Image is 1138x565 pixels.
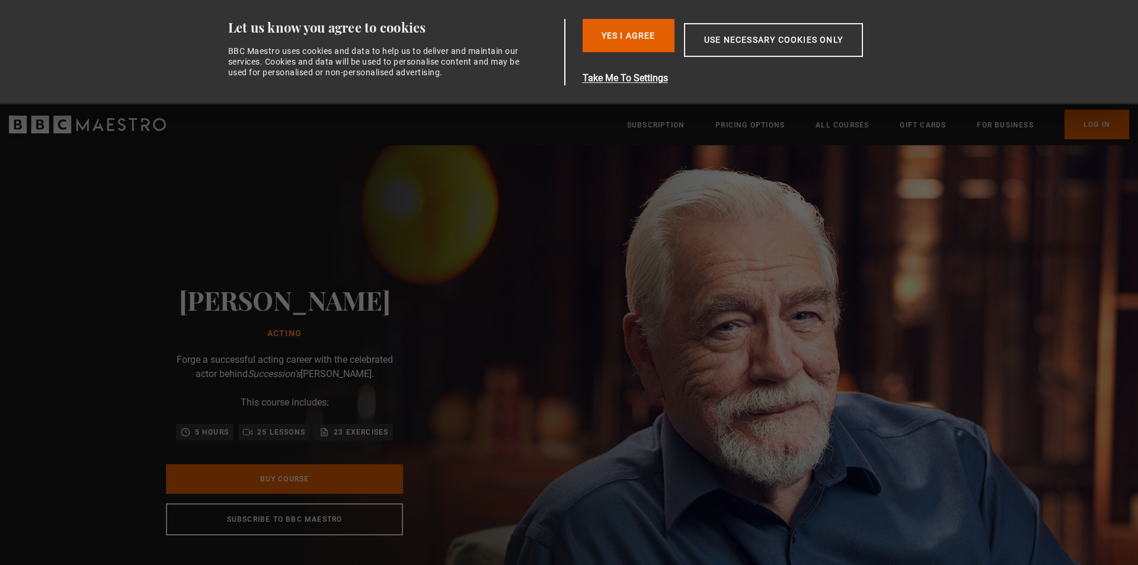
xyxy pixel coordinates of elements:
svg: BBC Maestro [9,116,166,133]
a: Buy Course [166,464,403,494]
a: All Courses [816,119,869,131]
i: Succession's [248,368,301,379]
h2: [PERSON_NAME] [179,285,391,315]
div: BBC Maestro uses cookies and data to help us to deliver and maintain our services. Cookies and da... [228,46,527,78]
button: Take Me To Settings [583,71,919,85]
a: Gift Cards [900,119,946,131]
p: 23 exercises [334,426,388,438]
p: Forge a successful acting career with the celebrated actor behind [PERSON_NAME]. [166,353,403,381]
p: 25 lessons [257,426,305,438]
a: Subscribe to BBC Maestro [166,503,403,535]
a: For business [977,119,1033,131]
div: Let us know you agree to cookies [228,19,560,36]
p: This course includes: [241,395,329,410]
a: Pricing Options [715,119,785,131]
a: Log In [1065,110,1129,139]
button: Use necessary cookies only [684,23,863,57]
button: Yes I Agree [583,19,675,52]
a: Subscription [627,119,685,131]
nav: Primary [627,110,1129,139]
h1: Acting [179,329,391,339]
p: 5 hours [195,426,229,438]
